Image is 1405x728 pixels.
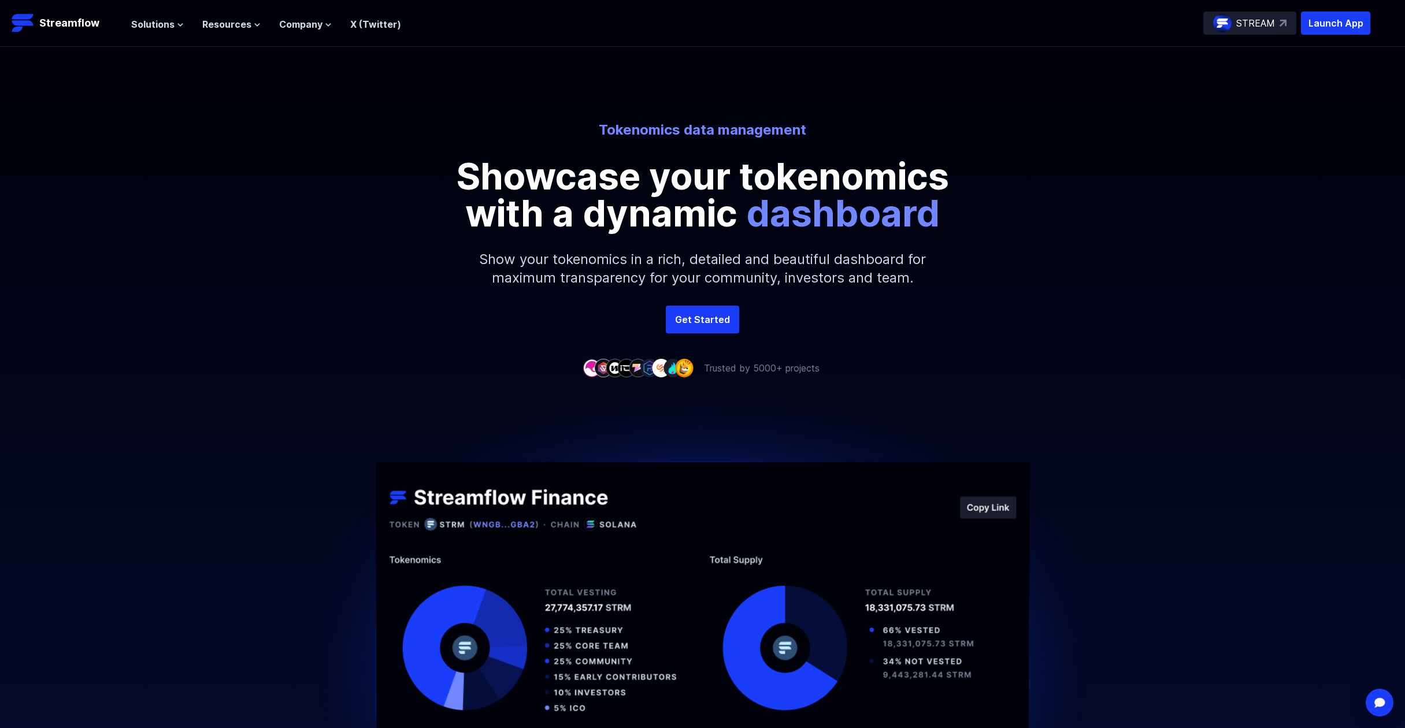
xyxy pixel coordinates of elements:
[1236,16,1275,30] p: STREAM
[131,17,175,31] span: Solutions
[594,359,613,377] img: company-2
[1280,20,1287,27] img: top-right-arrow.svg
[279,17,322,31] span: Company
[640,359,659,377] img: company-6
[663,359,682,377] img: company-8
[666,306,739,333] a: Get Started
[383,121,1023,139] p: Tokenomics data management
[652,359,670,377] img: company-7
[202,17,261,31] button: Resources
[606,359,624,377] img: company-3
[350,18,401,30] a: X (Twitter)
[202,17,251,31] span: Resources
[746,191,940,235] span: dashboard
[1203,12,1296,35] a: STREAM
[39,15,99,31] p: Streamflow
[629,359,647,377] img: company-5
[617,359,636,377] img: company-4
[704,361,820,375] p: Trusted by 5000+ projects
[675,359,694,377] img: company-9
[583,359,601,377] img: company-1
[454,232,951,306] p: Show your tokenomics in a rich, detailed and beautiful dashboard for maximum transparency for you...
[1366,689,1393,716] div: Open Intercom Messenger
[12,12,35,35] img: Streamflow Logo
[131,17,184,31] button: Solutions
[12,12,120,35] a: Streamflow
[1213,14,1232,32] img: streamflow-logo-circle.png
[279,17,332,31] button: Company
[1301,12,1370,35] button: Launch App
[443,158,963,232] p: Showcase your tokenomics with a dynamic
